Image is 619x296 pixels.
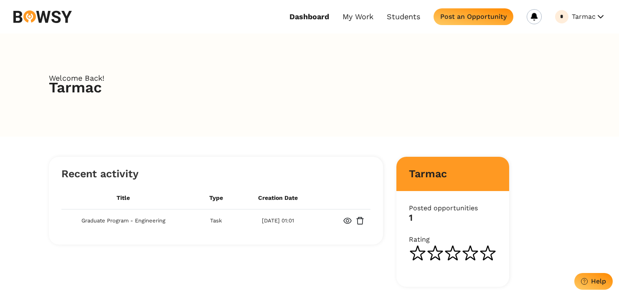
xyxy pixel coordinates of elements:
div: Post an Opportunity [440,13,507,20]
a: My Work [342,12,373,21]
a: Students [387,12,420,21]
div: Help [591,277,606,285]
span: delete [356,217,364,225]
p: Rating [409,235,497,244]
button: Help [574,273,613,290]
span: Welcome Back! [49,74,570,83]
img: svg%3e [13,10,72,23]
td: Graduate Program - Engineering [61,209,185,232]
span: eye [343,217,352,225]
th: Title [61,187,185,209]
td: [DATE] 01:01 [247,209,309,232]
h2: Tarmac [409,169,497,179]
div: Tarmac [560,14,563,20]
th: Actions column [309,187,370,209]
th: Type [185,187,247,209]
p: Posted opportunities [409,204,497,213]
h2: Recent activity [61,169,370,187]
button: Post an Opportunity [434,8,513,25]
a: Dashboard [289,12,329,21]
h2: Tarmac [49,83,570,96]
td: task [185,209,247,232]
h3: 1 [409,213,497,222]
button: Tarmac [572,10,606,23]
th: Creation date [247,187,309,209]
a: Tarmac [555,10,568,23]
